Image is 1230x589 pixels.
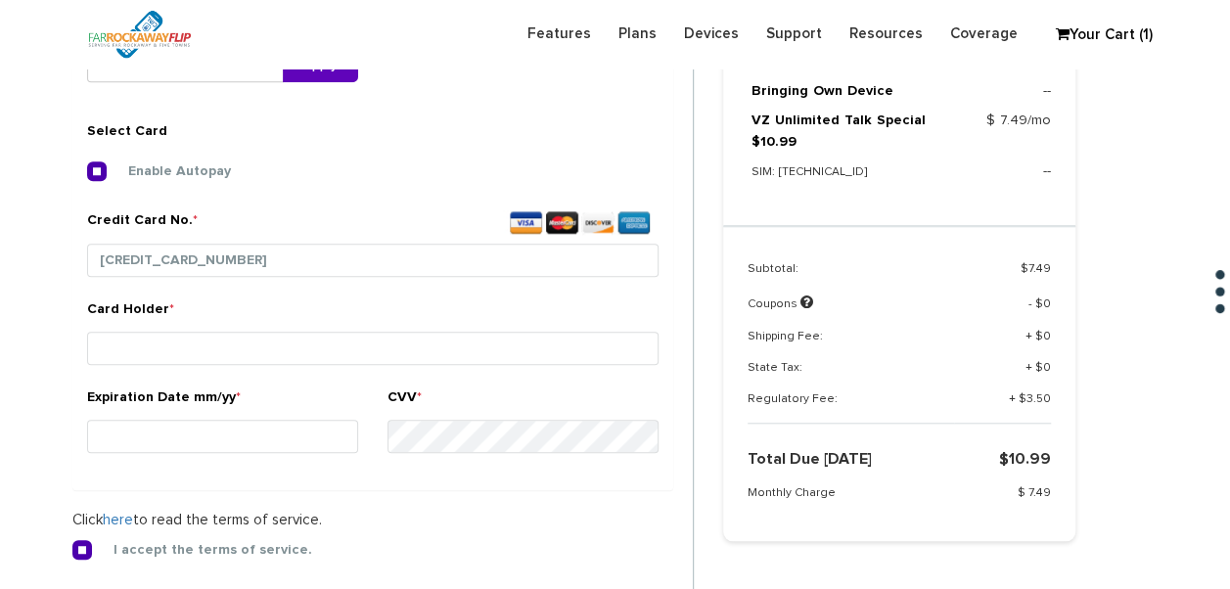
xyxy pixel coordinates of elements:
td: -- [953,161,1051,202]
a: Devices [670,15,752,53]
td: + $ [954,329,1051,360]
td: State Tax: [748,361,954,392]
a: Resources [836,15,936,53]
span: 0 [1043,363,1051,375]
strong: $ [999,452,1051,468]
label: Credit Card No. [87,210,659,239]
a: Bringing Own Device [752,85,893,99]
label: Enable Autopay [99,162,231,180]
strong: Total Due [DATE] [748,452,872,468]
label: Card Holder [87,299,174,328]
p: SIM: [TECHNICAL_ID] [752,162,953,184]
td: $ 7.49/mo [953,111,1051,161]
a: Coverage [936,15,1031,53]
label: I accept the terms of service. [84,541,312,559]
td: - $ [954,294,1051,329]
a: Plans [605,15,670,53]
a: Your Cart (1) [1046,21,1144,50]
td: + $ [954,392,1051,425]
td: Monthly Charge [748,486,962,518]
span: 3.50 [1026,394,1051,406]
label: CVV [387,387,422,416]
a: Support [752,15,836,53]
span: Click to read the terms of service. [72,513,322,527]
span: 7.49 [1028,264,1051,276]
span: 0 [1043,299,1051,311]
label: Expiration Date mm/yy [87,387,241,416]
td: $ 7.49 [961,486,1050,518]
td: + $ [954,361,1051,392]
a: VZ Unlimited Talk Special $10.99 [752,114,926,150]
a: Features [514,15,605,53]
td: Shipping Fee: [748,329,954,360]
img: visa-card-icon-10.jpg [503,210,659,240]
td: -- [953,81,1051,111]
td: Coupons [748,294,954,329]
td: Regulatory Fee: [748,392,954,425]
span: 0 [1043,331,1051,342]
h4: Select Card [87,121,358,142]
span: 10.99 [1009,452,1051,468]
td: $ [954,262,1051,294]
a: here [103,513,133,527]
td: Subtotal: [748,262,954,294]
